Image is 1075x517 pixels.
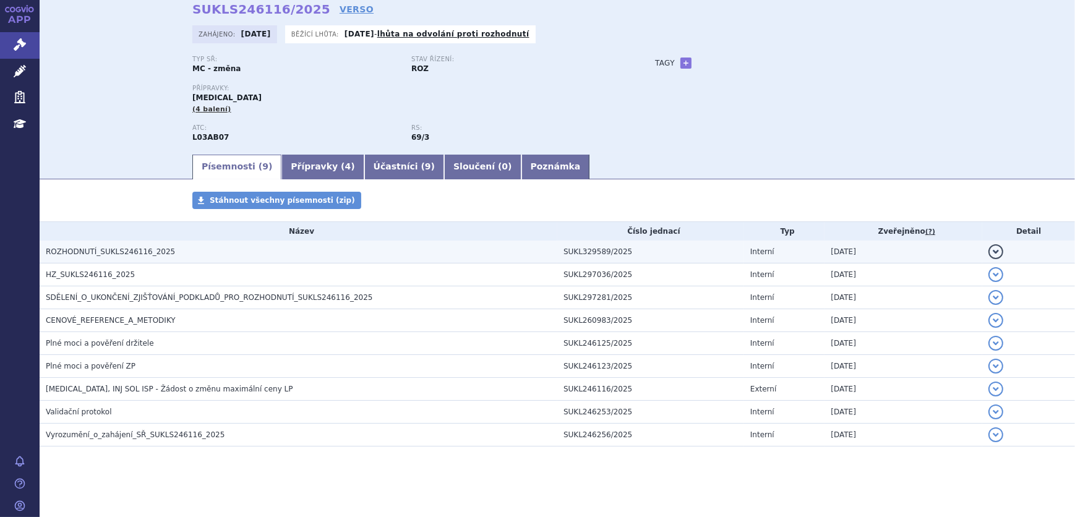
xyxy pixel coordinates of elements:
span: Vyrozumění_o_zahájení_SŘ_SUKLS246116_2025 [46,430,225,439]
p: RS: [411,124,618,132]
td: SUKL297036/2025 [557,263,744,286]
span: 9 [262,161,268,171]
button: detail [988,290,1003,305]
a: Přípravky (4) [281,155,364,179]
abbr: (?) [925,228,935,236]
strong: MC - změna [192,64,241,73]
span: SDĚLENÍ_O_UKONČENÍ_ZJIŠŤOVÁNÍ_PODKLADŮ_PRO_ROZHODNUTÍ_SUKLS246116_2025 [46,293,372,302]
span: 0 [502,161,508,171]
span: 9 [425,161,431,171]
p: Stav řízení: [411,56,618,63]
span: REBIF, INJ SOL ISP - Žádost o změnu maximální ceny LP [46,385,293,393]
a: VERSO [340,3,374,15]
span: Interní [750,430,774,439]
button: detail [988,336,1003,351]
span: CENOVÉ_REFERENCE_A_METODIKY [46,316,176,325]
a: lhůta na odvolání proti rozhodnutí [377,30,529,38]
strong: ROZ [411,64,429,73]
span: 4 [345,161,351,171]
span: Zahájeno: [199,29,238,39]
th: Zveřejněno [824,222,982,241]
a: + [680,58,692,69]
td: SUKL246253/2025 [557,401,744,424]
span: Interní [750,339,774,348]
span: HZ_SUKLS246116_2025 [46,270,135,279]
td: [DATE] [824,263,982,286]
td: SUKL246123/2025 [557,355,744,378]
button: detail [988,382,1003,396]
td: [DATE] [824,309,982,332]
p: Typ SŘ: [192,56,399,63]
td: SUKL260983/2025 [557,309,744,332]
h3: Tagy [655,56,675,70]
a: Stáhnout všechny písemnosti (zip) [192,192,361,209]
p: - [345,29,529,39]
th: Detail [982,222,1075,241]
span: Validační protokol [46,408,112,416]
strong: INTERFERON BETA-1A [192,133,229,142]
td: [DATE] [824,355,982,378]
button: detail [988,427,1003,442]
a: Písemnosti (9) [192,155,281,179]
strong: [DATE] [345,30,374,38]
td: SUKL329589/2025 [557,241,744,263]
span: Běžící lhůta: [291,29,341,39]
span: Stáhnout všechny písemnosti (zip) [210,196,355,205]
a: Poznámka [521,155,590,179]
p: Přípravky: [192,85,630,92]
span: Interní [750,247,774,256]
td: [DATE] [824,241,982,263]
span: ROZHODNUTÍ_SUKLS246116_2025 [46,247,175,256]
button: detail [988,267,1003,282]
span: Externí [750,385,776,393]
span: Interní [750,316,774,325]
td: SUKL246256/2025 [557,424,744,446]
p: ATC: [192,124,399,132]
td: SUKL246125/2025 [557,332,744,355]
strong: SUKLS246116/2025 [192,2,330,17]
td: SUKL297281/2025 [557,286,744,309]
button: detail [988,359,1003,374]
td: [DATE] [824,401,982,424]
td: [DATE] [824,286,982,309]
span: Interní [750,293,774,302]
th: Číslo jednací [557,222,744,241]
span: (4 balení) [192,105,231,113]
span: Interní [750,408,774,416]
td: [DATE] [824,424,982,446]
td: SUKL246116/2025 [557,378,744,401]
span: Plné moci a pověření ZP [46,362,135,370]
span: Interní [750,362,774,370]
button: detail [988,313,1003,328]
span: Plné moci a pověření držitele [46,339,154,348]
strong: [DATE] [241,30,271,38]
strong: interferony a ostatní léčiva k terapii roztroušené sklerózy, parent. [411,133,429,142]
th: Název [40,222,557,241]
button: detail [988,404,1003,419]
button: detail [988,244,1003,259]
a: Účastníci (9) [364,155,444,179]
td: [DATE] [824,332,982,355]
th: Typ [744,222,824,241]
a: Sloučení (0) [444,155,521,179]
span: Interní [750,270,774,279]
td: [DATE] [824,378,982,401]
span: [MEDICAL_DATA] [192,93,262,102]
